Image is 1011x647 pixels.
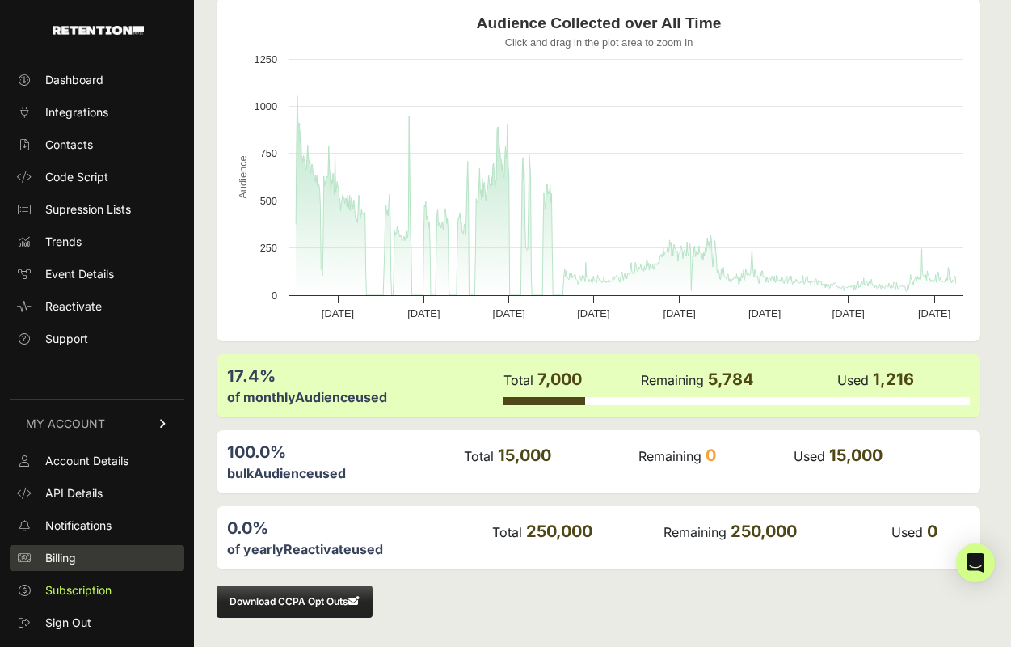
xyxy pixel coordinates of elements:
text: 750 [260,147,277,159]
label: Audience [254,465,314,481]
span: 15,000 [829,446,883,465]
text: [DATE] [577,307,609,319]
span: Event Details [45,266,114,282]
a: Account Details [10,448,184,474]
a: Trends [10,229,184,255]
a: API Details [10,480,184,506]
text: [DATE] [663,307,695,319]
text: [DATE] [322,307,354,319]
span: 250,000 [731,522,797,541]
text: [DATE] [748,307,781,319]
text: 1250 [255,53,277,66]
span: API Details [45,485,103,501]
div: bulk used [227,463,462,483]
text: 1000 [255,100,277,112]
a: Support [10,326,184,352]
span: 15,000 [498,446,551,465]
span: Supression Lists [45,201,131,218]
label: Reactivate [284,541,352,557]
label: Used [837,372,869,388]
text: 500 [260,195,277,207]
a: Code Script [10,164,184,190]
span: Contacts [45,137,93,153]
label: Total [492,524,522,540]
span: Account Details [45,453,128,469]
div: 17.4% [227,365,502,387]
span: 0 [927,522,937,541]
label: Audience [295,389,356,405]
a: Supression Lists [10,197,184,222]
span: Trends [45,234,82,250]
span: Reactivate [45,298,102,315]
a: Billing [10,545,184,571]
label: Remaining [641,372,704,388]
span: 5,784 [708,370,754,389]
span: 0 [706,446,716,465]
span: Notifications [45,518,112,534]
div: of yearly used [227,539,491,559]
label: Used [891,524,923,540]
label: Used [794,448,825,464]
span: 250,000 [526,522,592,541]
span: MY ACCOUNT [26,416,105,432]
svg: Audience Collected over All Time [226,8,971,332]
a: Contacts [10,132,184,158]
span: Sign Out [45,615,91,631]
div: 0.0% [227,517,491,539]
span: 7,000 [537,370,582,389]
span: 1,216 [873,370,914,389]
a: Event Details [10,261,184,287]
text: [DATE] [832,307,865,319]
a: MY ACCOUNT [10,399,184,448]
a: Integrations [10,99,184,125]
a: Dashboard [10,67,184,93]
div: 100.0% [227,441,462,463]
span: Support [45,331,88,347]
text: Click and drag in the plot area to zoom in [505,36,693,49]
div: of monthly used [227,387,502,407]
a: Reactivate [10,294,184,319]
a: Subscription [10,577,184,603]
text: [DATE] [918,307,950,319]
text: 0 [272,290,277,302]
span: Integrations [45,104,108,121]
span: Subscription [45,582,112,598]
div: Open Intercom Messenger [956,543,995,582]
label: Total [464,448,494,464]
a: Sign Out [10,610,184,636]
a: Notifications [10,513,184,539]
text: Audience [237,155,249,198]
label: Total [503,372,533,388]
text: [DATE] [493,307,525,319]
button: Download CCPA Opt Outs [217,586,373,618]
text: Audience Collected over All Time [477,15,722,32]
label: Remaining [638,448,701,464]
span: Dashboard [45,72,103,88]
span: Code Script [45,169,108,185]
text: [DATE] [407,307,440,319]
text: 250 [260,242,277,254]
label: Remaining [663,524,727,540]
img: Retention.com [53,26,144,35]
span: Billing [45,550,76,566]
